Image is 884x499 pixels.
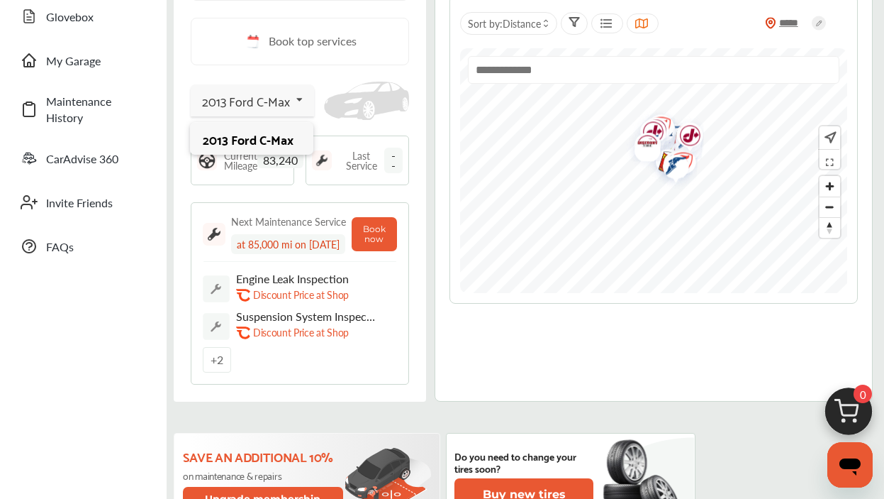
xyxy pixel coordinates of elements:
img: logo-take5.png [645,141,683,187]
p: Save an additional 10% [183,449,345,464]
span: Zoom out [819,197,840,217]
span: FAQs [46,238,145,255]
a: Book top services [191,18,409,65]
div: at 85,000 mi on [DATE] [231,234,345,254]
a: Maintenance History [13,86,152,133]
span: 83,240 [257,153,303,168]
img: logo-jiffylube.png [666,115,704,160]
div: Next Maintenance Service [231,214,346,229]
canvas: Map [460,48,870,293]
div: 2013 Ford C-Max [202,94,290,108]
div: Map marker [624,125,659,170]
div: Map marker [630,111,665,156]
img: logo-goodyear.png [652,147,690,189]
img: cart_icon.3d0951e8.svg [815,381,883,449]
button: Book now [352,217,397,251]
div: Map marker [637,106,673,151]
div: 2013 Ford C-Max [203,132,300,146]
a: CarAdvise 360 [13,140,152,177]
img: location_vector_orange.38f05af8.svg [765,17,776,29]
img: logo-jiffylube.png [630,111,667,156]
button: Zoom out [819,197,840,217]
span: 0 [854,385,872,403]
span: CarAdvise 360 [46,150,145,167]
img: maintenance_logo [312,150,332,170]
div: Map marker [665,121,700,163]
div: Map marker [659,142,695,187]
p: on maintenance & repairs [183,470,345,481]
img: border-line.da1032d4.svg [203,261,397,262]
button: Reset bearing to north [819,217,840,238]
span: Current Mileage [224,150,257,170]
span: Last Service [339,150,384,170]
div: Map marker [666,115,702,160]
p: Do you need to change your tires soon? [454,450,593,474]
div: Map marker [652,147,688,189]
p: Discount Price at Shop [253,288,349,302]
span: Invite Friends [46,194,145,211]
span: Sort by : [468,16,541,31]
span: Reset bearing to north [819,218,840,238]
img: maintenance_logo [203,223,225,246]
p: Discount Price at Shop [253,326,349,339]
img: cal_icon.0803b883.svg [243,33,262,50]
div: + 2 [203,347,231,373]
a: FAQs [13,228,152,265]
div: Map marker [632,109,668,154]
iframe: Button to launch messaging window [827,442,873,488]
img: default_wrench_icon.d1a43860.svg [203,313,230,340]
div: Map marker [624,131,659,161]
img: steering_logo [197,150,217,170]
button: Zoom in [819,176,840,197]
img: default_wrench_icon.d1a43860.svg [203,275,230,302]
a: My Garage [13,42,152,79]
img: logo-firestone.png [666,114,703,159]
span: -- [384,148,403,173]
a: Invite Friends [13,184,152,221]
a: +2 [203,347,231,373]
img: recenter.ce011a49.svg [822,130,837,146]
img: placeholder_car.fcab19be.svg [324,82,409,120]
img: logo-jiffylube.png [632,109,670,154]
div: Map marker [666,114,701,159]
img: logo-discount-tire.png [624,131,661,161]
span: Book top services [269,33,357,50]
span: Glovebox [46,9,145,25]
div: Map marker [645,141,681,187]
img: logo-jiffylube.png [624,125,661,170]
p: Engine Leak Inspection [236,272,381,285]
span: Maintenance History [46,93,145,126]
p: Suspension System Inspection [236,309,381,323]
img: logo-firestone.png [637,106,675,151]
span: Distance [503,16,541,31]
span: My Garage [46,53,145,69]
